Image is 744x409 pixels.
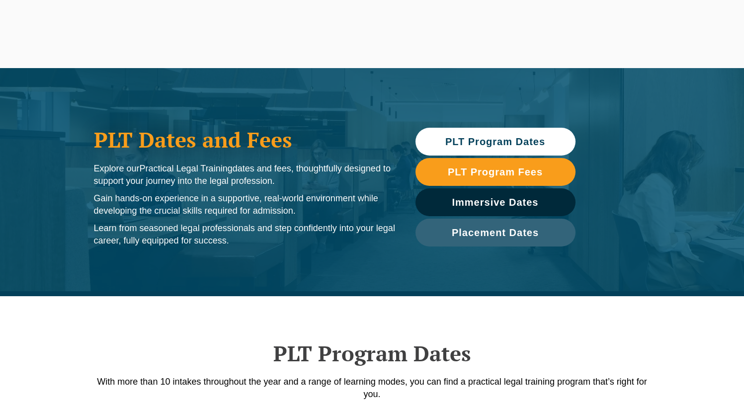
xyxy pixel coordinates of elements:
p: Gain hands-on experience in a supportive, real-world environment while developing the crucial ski... [94,192,396,217]
span: Immersive Dates [452,197,539,207]
a: PLT Program Fees [415,158,576,186]
a: Placement Dates [415,219,576,246]
p: Learn from seasoned legal professionals and step confidently into your legal career, fully equipp... [94,222,396,247]
span: Practical Legal Training [140,164,233,173]
span: PLT Program Fees [448,167,543,177]
p: With more than 10 intakes throughout the year and a range of learning modes, you can find a pract... [89,376,656,401]
h1: PLT Dates and Fees [94,127,396,152]
a: PLT Program Dates [415,128,576,156]
span: Placement Dates [452,228,539,238]
span: PLT Program Dates [445,137,545,147]
p: Explore our dates and fees, thoughtfully designed to support your journey into the legal profession. [94,163,396,187]
a: Immersive Dates [415,188,576,216]
h2: PLT Program Dates [89,341,656,366]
